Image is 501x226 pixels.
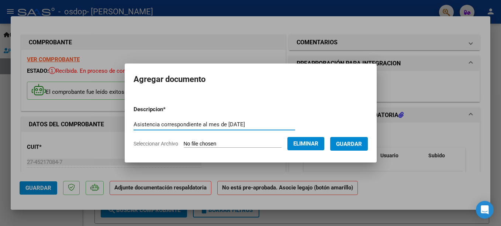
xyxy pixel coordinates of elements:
[336,141,362,147] span: Guardar
[134,72,368,86] h2: Agregar documento
[134,105,204,114] p: Descripcion
[293,140,318,147] span: Eliminar
[330,137,368,151] button: Guardar
[134,141,178,147] span: Seleccionar Archivo
[287,137,324,150] button: Eliminar
[476,201,494,219] div: Open Intercom Messenger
